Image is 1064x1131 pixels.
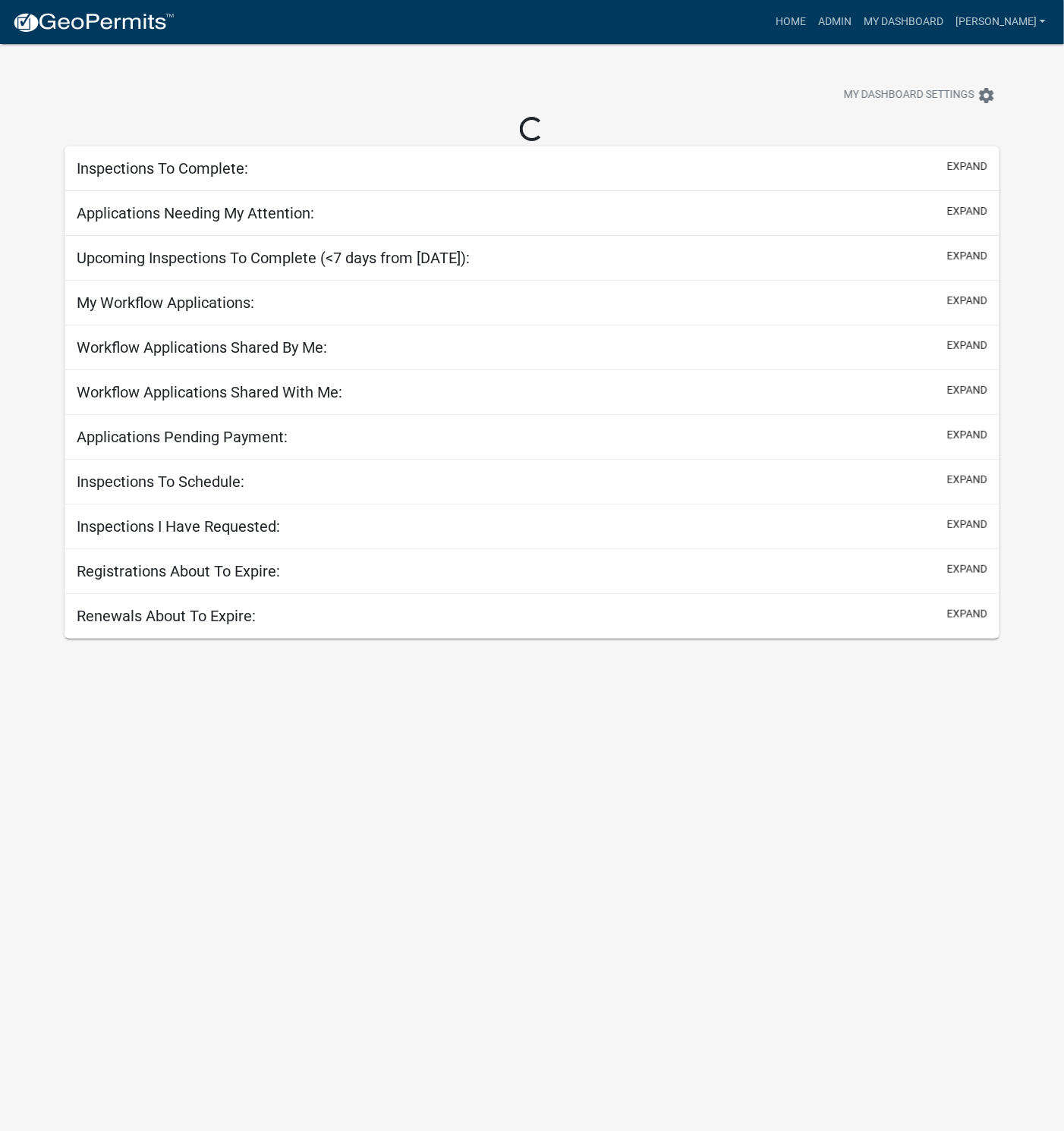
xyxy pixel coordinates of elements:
[947,293,987,309] button: expand
[77,294,254,312] h5: My Workflow Applications:
[947,472,987,488] button: expand
[947,338,987,353] button: expand
[947,382,987,398] button: expand
[947,517,987,533] button: expand
[947,606,987,622] button: expand
[77,249,470,267] h5: Upcoming Inspections To Complete (<7 days from [DATE]):
[832,80,1008,110] button: My Dashboard Settingssettings
[947,159,987,174] button: expand
[77,159,248,178] h5: Inspections To Complete:
[770,8,812,36] a: Home
[947,561,987,577] button: expand
[77,383,342,401] h5: Workflow Applications Shared With Me:
[77,428,288,446] h5: Applications Pending Payment:
[977,86,996,105] i: settings
[949,8,1052,36] a: [PERSON_NAME]
[844,86,974,105] span: My Dashboard Settings
[812,8,858,36] a: Admin
[947,427,987,443] button: expand
[77,473,244,491] h5: Inspections To Schedule:
[77,517,280,536] h5: Inspections I Have Requested:
[77,338,327,357] h5: Workflow Applications Shared By Me:
[858,8,949,36] a: My Dashboard
[947,203,987,219] button: expand
[77,562,280,580] h5: Registrations About To Expire:
[77,204,314,222] h5: Applications Needing My Attention:
[77,607,256,625] h5: Renewals About To Expire:
[947,248,987,264] button: expand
